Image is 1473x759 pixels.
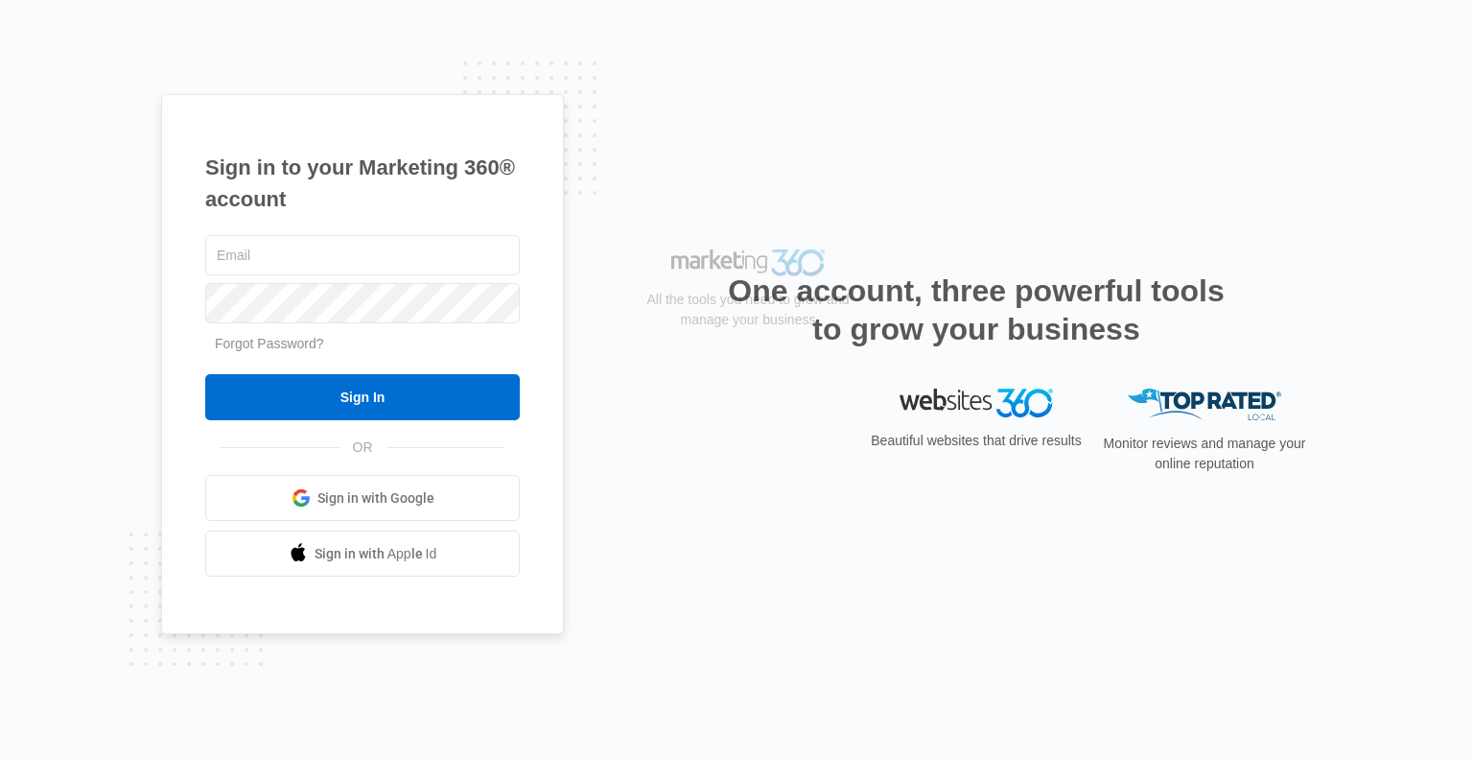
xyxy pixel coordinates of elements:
[1128,389,1281,420] img: Top Rated Local
[205,374,520,420] input: Sign In
[339,438,386,458] span: OR
[317,488,434,509] span: Sign in with Google
[641,429,855,469] p: All the tools you need to grow and manage your business
[205,475,520,521] a: Sign in with Google
[722,272,1230,348] h2: One account, three powerful tools to grow your business
[205,235,520,275] input: Email
[1097,434,1312,474] p: Monitor reviews and manage your online reputation
[205,531,520,577] a: Sign in with Apple Id
[671,389,825,415] img: Marketing 360
[215,336,324,351] a: Forgot Password?
[869,431,1084,451] p: Beautiful websites that drive results
[315,544,437,564] span: Sign in with Apple Id
[900,389,1053,416] img: Websites 360
[205,152,520,215] h1: Sign in to your Marketing 360® account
